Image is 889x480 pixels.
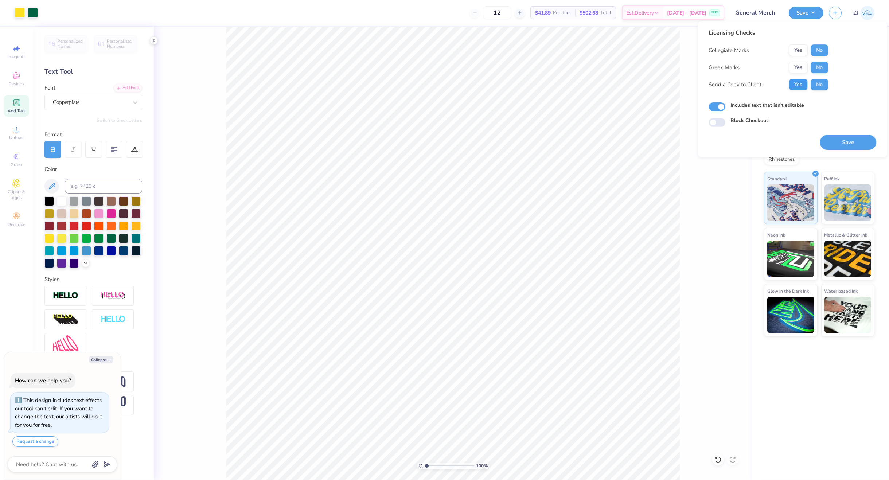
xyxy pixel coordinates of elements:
[764,154,799,165] div: Rhinestones
[824,241,872,277] img: Metallic & Glitter Ink
[789,7,823,19] button: Save
[113,84,142,92] div: Add Font
[709,81,761,89] div: Send a Copy to Client
[767,175,787,183] span: Standard
[53,292,78,300] img: Stroke
[824,287,858,295] span: Water based Ink
[97,117,142,123] button: Switch to Greek Letters
[476,463,488,469] span: 100 %
[789,79,808,90] button: Yes
[44,165,142,173] div: Color
[9,135,24,141] span: Upload
[600,9,611,17] span: Total
[100,315,126,324] img: Negative Space
[100,291,126,300] img: Shadow
[709,28,828,37] div: Licensing Checks
[767,241,814,277] img: Neon Ink
[580,9,598,17] span: $502.68
[767,184,814,221] img: Standard
[767,297,814,333] img: Glow in the Dark Ink
[4,189,29,200] span: Clipart & logos
[8,108,25,114] span: Add Text
[853,6,874,20] a: ZJ
[811,44,828,56] button: No
[767,287,809,295] span: Glow in the Dark Ink
[8,222,25,227] span: Decorate
[53,335,78,351] img: Free Distort
[535,9,551,17] span: $41.89
[44,84,55,92] label: Font
[44,130,143,139] div: Format
[789,62,808,73] button: Yes
[15,397,102,429] div: This design includes text effects our tool can't edit. If you want to change the text, our artist...
[65,179,142,194] input: e.g. 7428 c
[626,9,654,17] span: Est. Delivery
[824,231,867,239] span: Metallic & Glitter Ink
[8,81,24,87] span: Designs
[107,39,133,49] span: Personalized Numbers
[711,10,718,15] span: FREE
[824,175,840,183] span: Puff Ink
[709,63,740,72] div: Greek Marks
[824,184,872,221] img: Puff Ink
[8,54,25,60] span: Image AI
[44,275,142,284] div: Styles
[789,44,808,56] button: Yes
[811,79,828,90] button: No
[11,162,22,168] span: Greek
[57,39,83,49] span: Personalized Names
[730,5,783,20] input: Untitled Design
[709,46,749,55] div: Collegiate Marks
[860,6,874,20] img: Zhor Junavee Antocan
[53,314,78,325] img: 3d Illusion
[853,9,858,17] span: ZJ
[44,67,142,77] div: Text Tool
[730,117,768,124] label: Block Checkout
[767,231,785,239] span: Neon Ink
[553,9,571,17] span: Per Item
[89,356,113,363] button: Collapse
[15,377,71,384] div: How can we help you?
[12,436,58,447] button: Request a change
[483,6,511,19] input: – –
[820,135,876,150] button: Save
[811,62,828,73] button: No
[730,101,804,109] label: Includes text that isn't editable
[667,9,706,17] span: [DATE] - [DATE]
[824,297,872,333] img: Water based Ink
